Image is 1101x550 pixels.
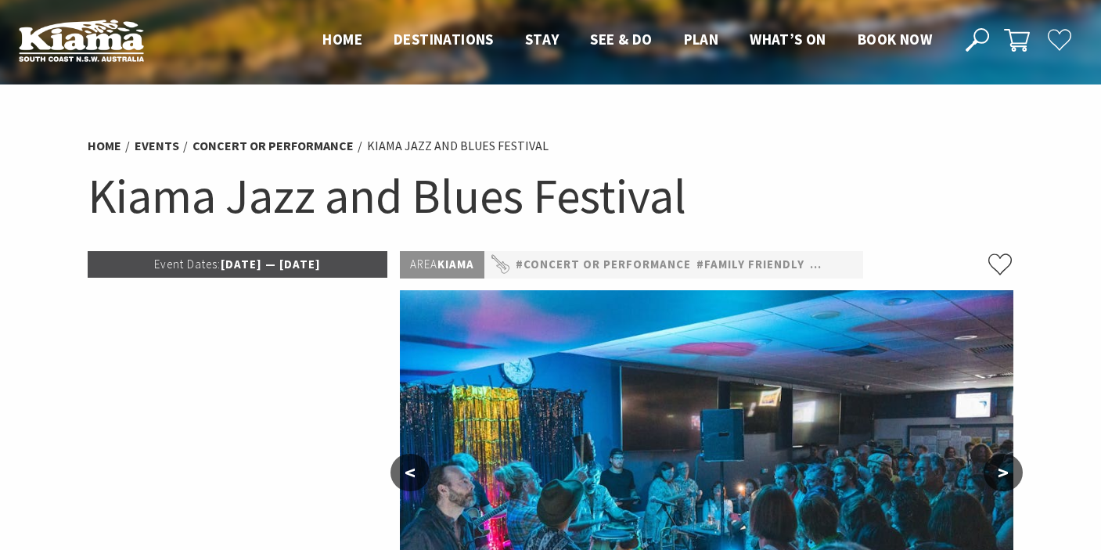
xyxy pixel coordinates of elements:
[88,251,388,278] p: [DATE] — [DATE]
[322,30,362,49] span: Home
[750,30,826,49] span: What’s On
[367,136,549,156] li: Kiama Jazz and Blues Festival
[810,255,882,275] a: #Festivals
[19,19,144,62] img: Kiama Logo
[858,30,932,49] span: Book now
[154,257,221,271] span: Event Dates:
[525,30,559,49] span: Stay
[394,30,494,49] span: Destinations
[135,138,179,154] a: Events
[590,30,652,49] span: See & Do
[400,251,484,279] p: Kiama
[984,454,1023,491] button: >
[192,138,354,154] a: Concert or Performance
[307,27,948,53] nav: Main Menu
[88,164,1014,228] h1: Kiama Jazz and Blues Festival
[516,255,691,275] a: #Concert or Performance
[410,257,437,271] span: Area
[684,30,719,49] span: Plan
[696,255,804,275] a: #Family Friendly
[88,138,121,154] a: Home
[390,454,430,491] button: <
